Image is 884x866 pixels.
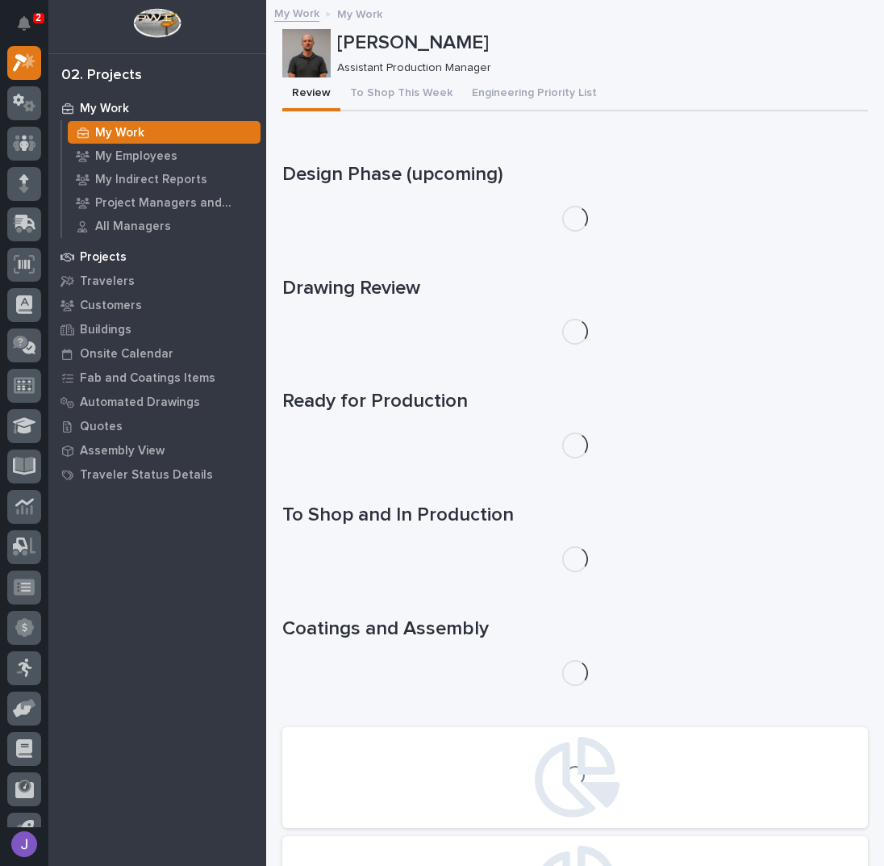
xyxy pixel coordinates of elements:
a: Traveler Status Details [48,462,266,487]
a: Fab and Coatings Items [48,366,266,390]
button: Review [282,77,340,111]
p: My Work [80,102,129,116]
p: My Employees [95,149,177,164]
p: Customers [80,299,142,313]
p: Traveler Status Details [80,468,213,483]
p: All Managers [95,220,171,234]
a: Quotes [48,414,266,438]
a: My Employees [62,144,266,167]
p: My Indirect Reports [95,173,207,187]
h1: Drawing Review [282,277,868,300]
div: Notifications2 [20,16,41,42]
p: 2 [35,12,41,23]
p: Assistant Production Manager [337,61,855,75]
a: Buildings [48,317,266,341]
p: Travelers [80,274,135,289]
p: Onsite Calendar [80,347,173,362]
button: Engineering Priority List [462,77,607,111]
a: My Work [274,3,319,22]
p: Project Managers and Engineers [95,196,254,211]
a: All Managers [62,215,266,237]
a: Customers [48,293,266,317]
a: My Indirect Reports [62,168,266,190]
a: Travelers [48,269,266,293]
a: Assembly View [48,438,266,462]
button: To Shop This Week [340,77,462,111]
h1: Coatings and Assembly [282,617,868,641]
div: 02. Projects [61,67,142,85]
button: users-avatar [7,827,41,861]
a: Automated Drawings [48,390,266,414]
a: My Work [62,121,266,144]
p: Assembly View [80,444,165,458]
p: Buildings [80,323,131,337]
a: Onsite Calendar [48,341,266,366]
p: [PERSON_NAME] [337,31,861,55]
p: My Work [337,4,382,22]
p: My Work [95,126,144,140]
a: Projects [48,245,266,269]
p: Automated Drawings [80,395,200,410]
p: Quotes [80,420,123,434]
button: Notifications [7,6,41,40]
h1: To Shop and In Production [282,504,868,527]
a: Project Managers and Engineers [62,191,266,214]
img: Workspace Logo [133,8,181,38]
h1: Design Phase (upcoming) [282,163,868,186]
p: Fab and Coatings Items [80,371,215,386]
a: My Work [48,96,266,120]
h1: Ready for Production [282,390,868,413]
p: Projects [80,250,127,265]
